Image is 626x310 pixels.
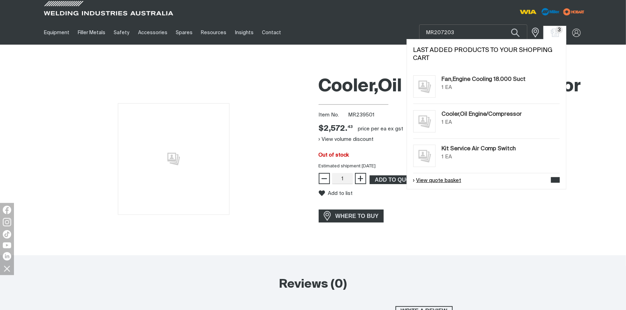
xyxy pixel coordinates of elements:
[3,242,11,248] img: YouTube
[110,21,134,45] a: Safety
[258,21,285,45] a: Contact
[321,173,327,184] span: −
[442,110,522,119] a: Cooler,Oil Engine/Compressor
[442,154,444,159] span: 1
[319,210,384,222] a: WHERE TO BUY
[1,263,13,274] img: hide socials
[357,173,364,184] span: +
[442,120,444,125] span: 1
[442,85,444,90] span: 1
[319,111,347,119] span: Item No.
[331,211,383,222] span: WHERE TO BUY
[319,75,587,98] h1: Cooler,Oil Engine/Compressor
[231,21,258,45] a: Insights
[442,75,526,84] a: Fan,Engine Cooling 18.000 Suct
[445,153,452,161] div: EA
[504,24,527,41] button: Search products
[319,124,353,134] div: Price
[348,112,375,118] span: MR239501
[370,175,447,184] button: Add Cooler,Oil Engine/Compressor to the shopping cart
[413,46,560,62] h2: Last added products to your shopping cart
[445,84,452,92] div: EA
[420,25,527,40] input: Product name or item number...
[319,124,353,134] span: $2,572.
[388,126,403,133] div: ex gst
[413,177,461,185] a: View quote basket
[442,145,516,153] a: Kit Service Air Comp Switch
[413,145,436,167] img: No image for this product
[413,75,436,98] img: No image for this product
[74,21,110,45] a: Filler Metals
[134,21,172,45] a: Accessories
[556,26,563,33] span: 3
[328,190,353,196] span: Add to list
[358,126,387,133] div: price per EA
[197,21,231,45] a: Resources
[3,230,11,239] img: TikTok
[40,21,74,45] a: Equipment
[413,110,436,133] img: No image for this product
[174,277,453,292] h2: Reviews (0)
[319,134,374,145] button: View volume discount
[445,119,452,127] div: EA
[370,175,446,184] span: ADD TO QUOTE BASKET
[3,206,11,214] img: Facebook
[40,21,450,45] nav: Main
[549,29,560,37] a: Shopping cart (3 product(s))
[3,218,11,226] img: Instagram
[561,7,587,17] img: miller
[3,252,11,260] img: LinkedIn
[313,163,592,170] div: Estimated shipment [DATE]
[348,125,353,129] sup: 43
[172,21,197,45] a: Spares
[319,152,349,158] span: Out of stock
[118,103,229,215] img: No image for this product
[319,190,353,196] button: Add to list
